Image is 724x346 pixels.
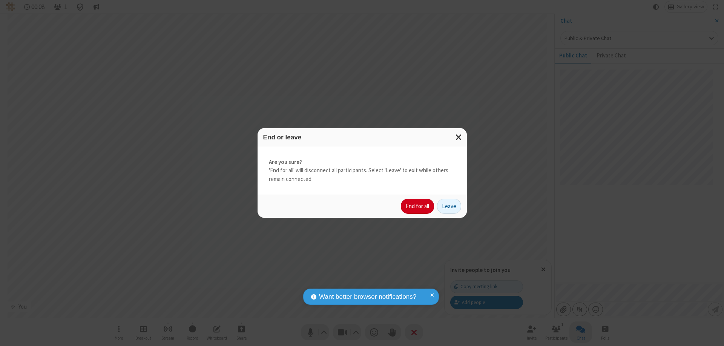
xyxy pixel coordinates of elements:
span: Want better browser notifications? [319,292,416,302]
button: Close modal [451,128,467,147]
button: Leave [437,199,461,214]
button: End for all [401,199,434,214]
div: 'End for all' will disconnect all participants. Select 'Leave' to exit while others remain connec... [258,147,467,195]
h3: End or leave [263,134,461,141]
strong: Are you sure? [269,158,456,167]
